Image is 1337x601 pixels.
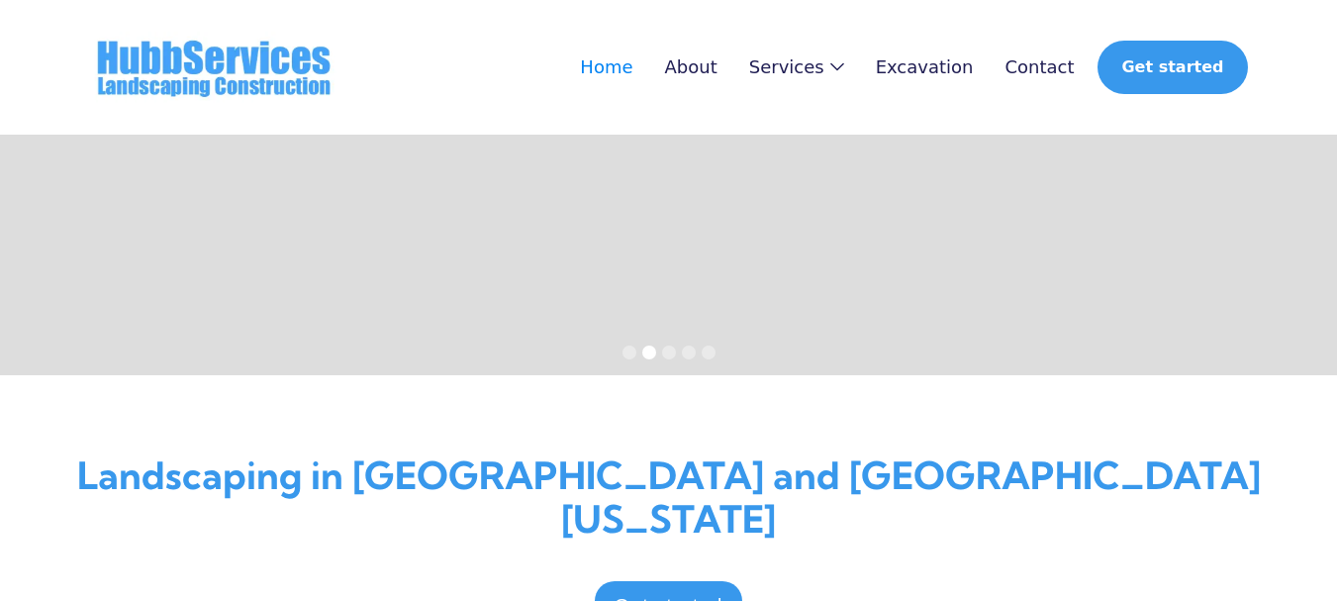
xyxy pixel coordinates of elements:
a: home [90,32,337,103]
img: Icon Rounded Chevron Dark - BRIX Templates [830,62,844,71]
div: Services [749,57,824,77]
img: Logo for Hubb Services landscaping in Findlay. [90,32,337,103]
a: Excavation [876,57,974,77]
div: Show slide 2 of 5 [642,346,656,359]
a: Home [580,57,632,77]
a: About [665,57,717,77]
div: next slide [1258,135,1337,375]
div: Show slide 1 of 5 [622,346,636,359]
div: Show slide 3 of 5 [662,346,676,359]
div: Services [749,57,844,77]
div: Show slide 5 of 5 [702,346,716,359]
a: Contact [1004,57,1074,77]
div: Show slide 4 of 5 [682,346,696,359]
a: Get started [1098,41,1247,94]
